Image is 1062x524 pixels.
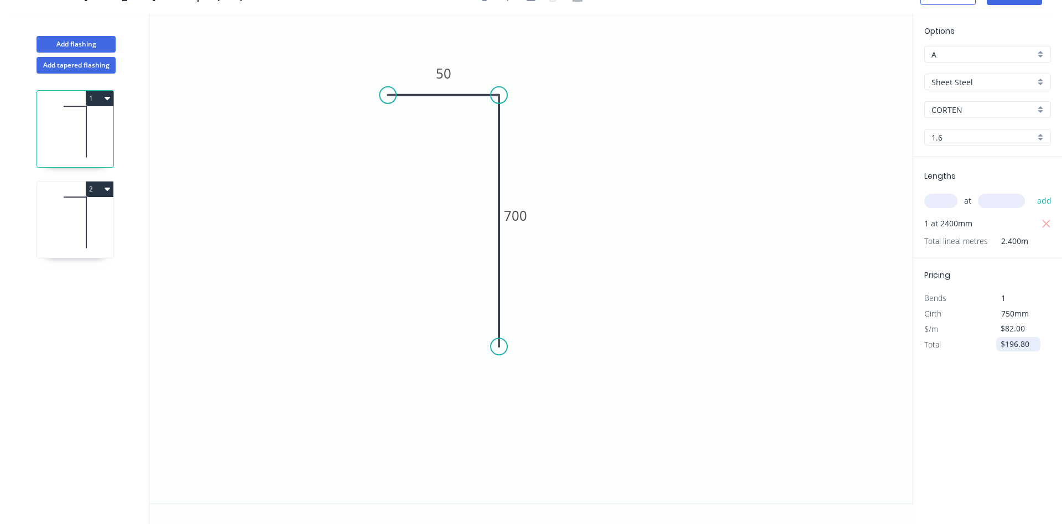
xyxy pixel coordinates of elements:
[924,339,941,350] span: Total
[924,324,938,334] span: $/m
[1032,191,1058,210] button: add
[1001,293,1006,303] span: 1
[931,49,1035,60] input: Price level
[1001,308,1029,319] span: 750mm
[436,64,451,82] tspan: 50
[924,25,955,37] span: Options
[504,206,527,225] tspan: 700
[37,57,116,74] button: Add tapered flashing
[988,234,1028,249] span: 2.400m
[931,76,1035,88] input: Material
[924,293,946,303] span: Bends
[149,14,913,504] svg: 0
[924,170,956,181] span: Lengths
[964,193,971,209] span: at
[924,308,941,319] span: Girth
[931,104,1035,116] input: Colour
[924,216,972,231] span: 1 at 2400mm
[931,132,1035,143] input: Thickness
[37,36,116,53] button: Add flashing
[86,181,113,197] button: 2
[86,91,113,106] button: 1
[924,269,950,281] span: Pricing
[924,234,988,249] span: Total lineal metres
